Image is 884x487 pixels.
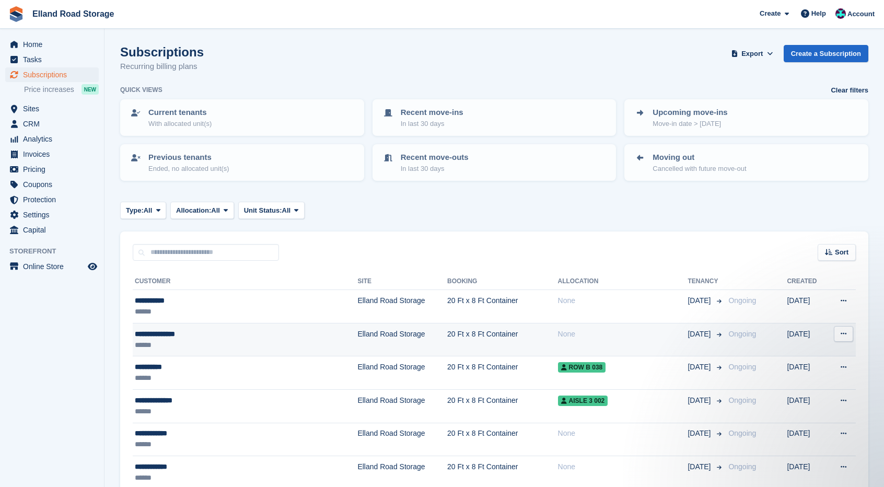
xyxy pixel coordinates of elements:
[120,202,166,219] button: Type: All
[760,8,781,19] span: Create
[120,45,204,59] h1: Subscriptions
[120,85,162,95] h6: Quick views
[787,323,827,356] td: [DATE]
[558,273,688,290] th: Allocation
[357,273,447,290] th: Site
[835,247,848,258] span: Sort
[688,329,713,340] span: [DATE]
[835,8,846,19] img: Scott Hullah
[5,162,99,177] a: menu
[787,389,827,423] td: [DATE]
[728,396,756,404] span: Ongoing
[653,119,727,129] p: Move-in date > [DATE]
[728,363,756,371] span: Ongoing
[728,429,756,437] span: Ongoing
[688,362,713,373] span: [DATE]
[653,164,746,174] p: Cancelled with future move-out
[558,396,608,406] span: AISLE 3 002
[28,5,118,22] a: Elland Road Storage
[374,100,615,135] a: Recent move-ins In last 30 days
[811,8,826,19] span: Help
[447,356,557,390] td: 20 Ft x 8 Ft Container
[447,290,557,323] td: 20 Ft x 8 Ft Container
[558,295,688,306] div: None
[86,260,99,273] a: Preview store
[357,356,447,390] td: Elland Road Storage
[847,9,875,19] span: Account
[558,461,688,472] div: None
[787,356,827,390] td: [DATE]
[5,52,99,67] a: menu
[625,100,867,135] a: Upcoming move-ins Move-in date > [DATE]
[688,273,724,290] th: Tenancy
[176,205,211,216] span: Allocation:
[282,205,291,216] span: All
[357,423,447,456] td: Elland Road Storage
[120,61,204,73] p: Recurring billing plans
[148,152,229,164] p: Previous tenants
[133,273,357,290] th: Customer
[688,461,713,472] span: [DATE]
[24,85,74,95] span: Price increases
[728,462,756,471] span: Ongoing
[5,132,99,146] a: menu
[5,177,99,192] a: menu
[121,145,363,180] a: Previous tenants Ended, no allocated unit(s)
[728,330,756,338] span: Ongoing
[558,329,688,340] div: None
[126,205,144,216] span: Type:
[211,205,220,216] span: All
[741,49,763,59] span: Export
[5,67,99,82] a: menu
[401,119,463,129] p: In last 30 days
[23,132,86,146] span: Analytics
[558,428,688,439] div: None
[784,45,868,62] a: Create a Subscription
[23,117,86,131] span: CRM
[5,259,99,274] a: menu
[170,202,234,219] button: Allocation: All
[625,145,867,180] a: Moving out Cancelled with future move-out
[447,323,557,356] td: 20 Ft x 8 Ft Container
[121,100,363,135] a: Current tenants With allocated unit(s)
[24,84,99,95] a: Price increases NEW
[9,246,104,257] span: Storefront
[5,117,99,131] a: menu
[5,147,99,161] a: menu
[5,223,99,237] a: menu
[23,192,86,207] span: Protection
[5,101,99,116] a: menu
[653,107,727,119] p: Upcoming move-ins
[787,273,827,290] th: Created
[447,389,557,423] td: 20 Ft x 8 Ft Container
[148,107,212,119] p: Current tenants
[688,395,713,406] span: [DATE]
[23,259,86,274] span: Online Store
[8,6,24,22] img: stora-icon-8386f47178a22dfd0bd8f6a31ec36ba5ce8667c1dd55bd0f319d3a0aa187defe.svg
[447,423,557,456] td: 20 Ft x 8 Ft Container
[5,207,99,222] a: menu
[23,223,86,237] span: Capital
[23,147,86,161] span: Invoices
[374,145,615,180] a: Recent move-outs In last 30 days
[688,428,713,439] span: [DATE]
[23,37,86,52] span: Home
[23,52,86,67] span: Tasks
[653,152,746,164] p: Moving out
[787,290,827,323] td: [DATE]
[82,84,99,95] div: NEW
[688,295,713,306] span: [DATE]
[558,362,606,373] span: ROW B 038
[5,192,99,207] a: menu
[23,162,86,177] span: Pricing
[23,101,86,116] span: Sites
[357,389,447,423] td: Elland Road Storage
[401,164,469,174] p: In last 30 days
[5,37,99,52] a: menu
[23,177,86,192] span: Coupons
[23,67,86,82] span: Subscriptions
[148,164,229,174] p: Ended, no allocated unit(s)
[357,323,447,356] td: Elland Road Storage
[357,290,447,323] td: Elland Road Storage
[238,202,305,219] button: Unit Status: All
